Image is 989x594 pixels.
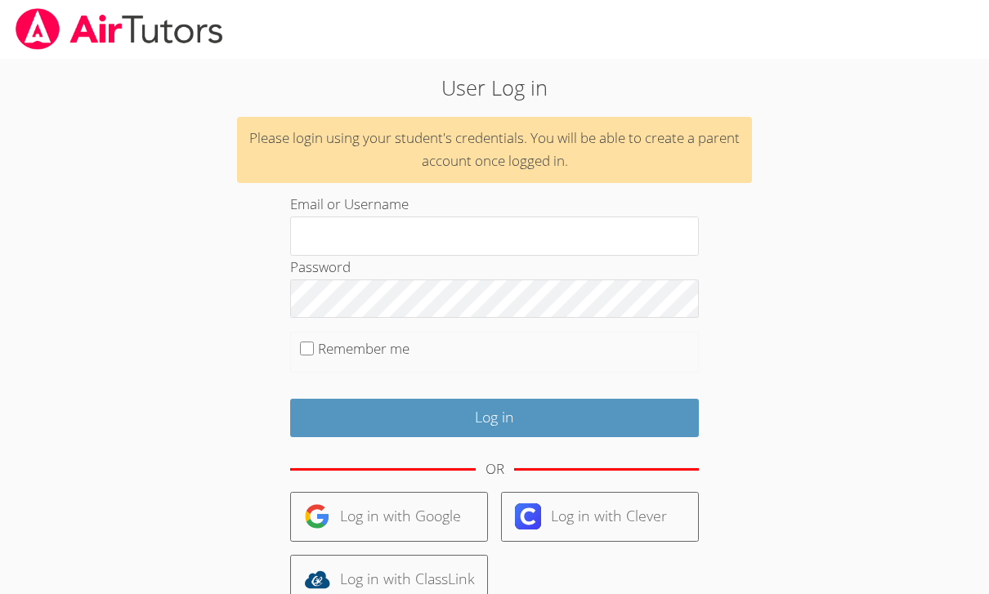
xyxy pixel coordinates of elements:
label: Password [290,257,351,276]
label: Email or Username [290,194,409,213]
div: Please login using your student's credentials. You will be able to create a parent account once l... [237,117,751,184]
a: Log in with Clever [501,492,699,542]
label: Remember me [318,339,409,358]
a: Log in with Google [290,492,488,542]
img: classlink-logo-d6bb404cc1216ec64c9a2012d9dc4662098be43eaf13dc465df04b49fa7ab582.svg [304,566,330,592]
img: clever-logo-6eab21bc6e7a338710f1a6ff85c0baf02591cd810cc4098c63d3a4b26e2feb20.svg [515,503,541,529]
img: airtutors_banner-c4298cdbf04f3fff15de1276eac7730deb9818008684d7c2e4769d2f7ddbe033.png [14,8,225,50]
img: google-logo-50288ca7cdecda66e5e0955fdab243c47b7ad437acaf1139b6f446037453330a.svg [304,503,330,529]
h2: User Log in [227,72,761,103]
div: OR [486,458,504,481]
input: Log in [290,399,699,437]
